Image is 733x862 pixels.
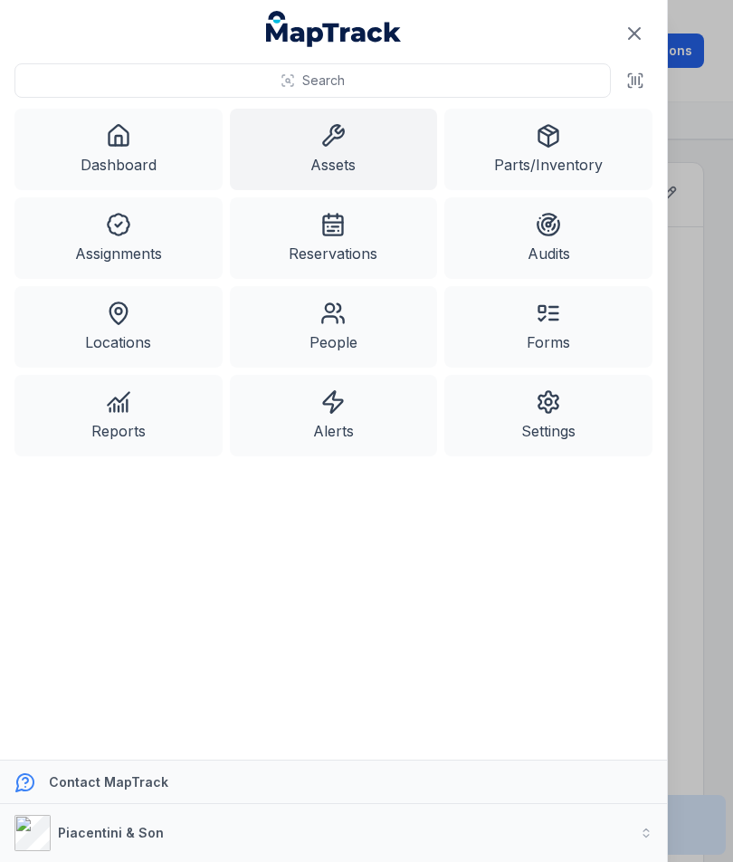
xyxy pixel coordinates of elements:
a: Forms [444,286,652,368]
a: Assets [230,109,438,190]
a: Reservations [230,197,438,279]
a: People [230,286,438,368]
a: Settings [444,375,652,456]
a: Dashboard [14,109,223,190]
a: Alerts [230,375,438,456]
button: Search [14,63,611,98]
a: Assignments [14,197,223,279]
strong: Contact MapTrack [49,774,168,790]
span: Search [302,72,345,90]
a: Reports [14,375,223,456]
a: Parts/Inventory [444,109,652,190]
strong: Piacentini & Son [58,825,164,840]
a: MapTrack [266,11,402,47]
button: Close navigation [615,14,653,53]
a: Audits [444,197,652,279]
a: Locations [14,286,223,368]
